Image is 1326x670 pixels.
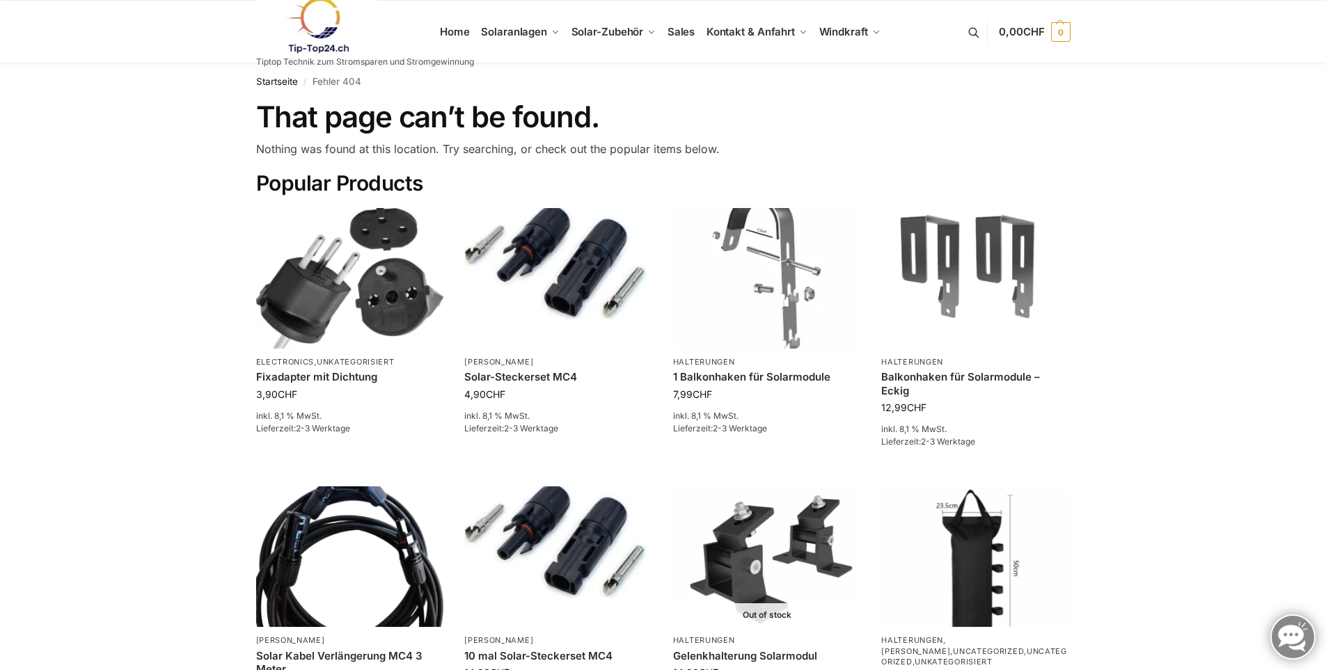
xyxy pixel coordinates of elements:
[819,25,868,38] span: Windkraft
[881,423,1069,436] p: inkl. 8,1 % MwSt.
[713,423,767,433] span: 2-3 Werktage
[256,357,315,367] a: Electronics
[915,657,993,667] a: Unkategorisiert
[296,423,350,433] span: 2-3 Werktage
[504,423,558,433] span: 2-3 Werktage
[464,208,652,349] img: mc4 solarstecker
[881,635,943,645] a: Halterungen
[673,635,735,645] a: Halterungen
[999,25,1044,38] span: 0,00
[881,486,1069,627] img: Sandsäcke zu Beschwerung Camping, Schirme, Pavilions-Solarmodule
[464,388,505,400] bdi: 4,90
[256,99,1071,134] h1: That page can’t be found.
[673,208,861,349] img: Balkonhaken für runde Handläufe
[256,370,444,384] a: Fixadapter mit Dichtung
[464,370,652,384] a: Solar-Steckerset MC4
[661,1,700,63] a: Sales
[464,486,652,627] img: mc4 solarstecker
[881,370,1069,397] a: Balkonhaken für Solarmodule – Eckig
[673,357,735,367] a: Halterungen
[317,357,395,367] a: Unkategorisiert
[1051,22,1071,42] span: 0
[1023,25,1045,38] span: CHF
[673,410,861,422] p: inkl. 8,1 % MwSt.
[700,1,813,63] a: Kontakt & Anfahrt
[907,401,926,413] span: CHF
[565,1,661,63] a: Solar-Zubehör
[693,388,712,400] span: CHF
[256,63,1071,99] nav: Breadcrumb
[673,486,861,627] a: Out of stockGelenkhalterung Solarmodul
[256,170,1071,197] h2: Popular Products
[464,635,533,645] a: [PERSON_NAME]
[464,649,652,663] a: 10 mal Solar-Steckerset MC4
[673,370,861,384] a: 1 Balkonhaken für Solarmodule
[881,401,926,413] bdi: 12,99
[464,410,652,422] p: inkl. 8,1 % MwSt.
[256,486,444,627] img: Solar-Verlängerungskabel
[256,635,325,645] a: [PERSON_NAME]
[278,388,297,400] span: CHF
[256,388,297,400] bdi: 3,90
[881,646,950,656] a: [PERSON_NAME]
[256,357,444,367] p: ,
[881,646,1067,667] a: Uncategorized
[999,11,1070,53] a: 0,00CHF 0
[481,25,547,38] span: Solaranlagen
[673,486,861,627] img: Gelenkhalterung Solarmodul
[707,25,795,38] span: Kontakt & Anfahrt
[921,436,975,447] span: 2-3 Werktage
[813,1,886,63] a: Windkraft
[464,423,558,433] span: Lieferzeit:
[256,76,298,87] a: Startseite
[673,649,861,663] a: Gelenkhalterung Solarmodul
[673,388,712,400] bdi: 7,99
[256,58,474,66] p: Tiptop Technik zum Stromsparen und Stromgewinnung
[475,1,565,63] a: Solaranlagen
[953,646,1024,656] a: Uncategorized
[298,77,313,88] span: /
[673,423,767,433] span: Lieferzeit:
[881,357,943,367] a: Halterungen
[881,635,1069,667] p: , , , ,
[881,208,1069,349] img: Balkonhaken für Solarmodule - Eckig
[571,25,644,38] span: Solar-Zubehör
[881,436,975,447] span: Lieferzeit:
[256,423,350,433] span: Lieferzeit:
[256,141,1071,157] p: Nothing was found at this location. Try searching, or check out the popular items below.
[256,410,444,422] p: inkl. 8,1 % MwSt.
[668,25,695,38] span: Sales
[464,357,533,367] a: [PERSON_NAME]
[256,208,444,349] img: Fixadapter mit Dichtung
[486,388,505,400] span: CHF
